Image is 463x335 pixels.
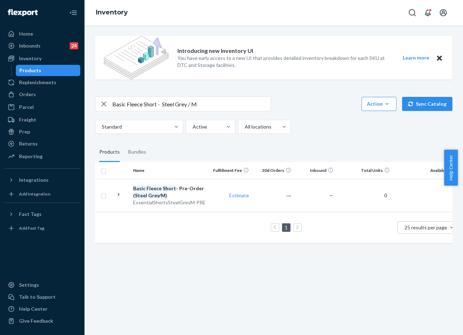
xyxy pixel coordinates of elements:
ol: breadcrumbs [90,2,133,23]
input: Search inventory by name or sku [112,97,271,111]
p: Introducing new Inventory UI [177,47,253,55]
div: Fast Tags [19,211,42,218]
p: You have early access to a new UI that provides detailed inventory breakdown for each SKU at DTC ... [177,55,390,69]
div: Replenishments [19,79,56,86]
div: Settings [19,281,39,289]
th: Name [130,162,209,179]
div: Inbounds [19,42,40,49]
button: Integrations [4,174,80,186]
a: Home [4,28,80,39]
div: Parcel [19,104,34,111]
a: Freight [4,114,80,125]
button: Open account menu [436,6,450,20]
em: Short [163,185,176,191]
a: Add Integration [4,188,80,200]
div: EssentialShortsSteelGreyM-PRE [133,199,207,206]
th: Fulfillment Fee [209,162,252,179]
div: Integrations [19,176,49,184]
div: Add Fast Tag [19,225,44,231]
div: Orders [19,91,36,98]
div: Freight [19,116,36,123]
a: Inventory [4,53,80,64]
div: Bundles [128,142,146,162]
iframe: Opens a widget where you can chat to one of our agents [418,314,456,331]
div: Action [367,100,391,107]
button: Close [435,54,444,62]
button: Open Search Box [405,6,419,20]
button: Learn more [398,54,433,62]
span: 25 results per page [405,224,447,230]
span: — [329,192,333,198]
div: Add Integration [19,191,50,197]
div: 24 [70,42,78,49]
td: ― [252,179,294,212]
input: All locations [244,123,245,130]
a: Prep [4,126,80,137]
em: Fleece [146,185,162,191]
div: Prep [19,128,30,135]
div: Products [19,67,41,74]
th: Inbound [294,162,336,179]
div: Help Center [19,305,48,312]
a: Returns [4,138,80,149]
a: Orders [4,89,80,100]
th: Total Units [336,162,393,179]
a: Inbounds24 [4,40,80,51]
button: Help Center [444,150,458,186]
em: Grey [148,192,159,198]
a: Parcel [4,101,80,113]
div: Reporting [19,153,43,160]
a: Settings [4,279,80,291]
div: Talk to Support [19,293,56,300]
img: new-reports-banner-icon.82668bd98b6a51aee86340f2a7b77ae3.png [104,36,169,80]
button: Talk to Support [4,291,80,303]
th: Available [393,162,463,179]
a: Add Fast Tag [4,223,80,234]
div: - Pre-Order ( / ) [133,185,207,199]
a: Estimate [229,192,249,198]
span: 0 [452,192,460,198]
button: Give Feedback [4,315,80,327]
a: Products [16,65,81,76]
em: M [161,192,165,198]
button: Sync Catalog [402,97,452,111]
div: Returns [19,140,38,147]
button: Open notifications [421,6,435,20]
a: Replenishments [4,77,80,88]
button: Close Navigation [66,6,80,20]
th: 30d Orders [252,162,294,179]
a: Page 1 is your current page [283,224,289,230]
button: Action [362,97,396,111]
a: Reporting [4,151,80,162]
span: 0 [381,192,390,198]
em: Steel [135,192,147,198]
img: Flexport logo [8,9,38,16]
div: Inventory [19,55,42,62]
input: Standard [101,123,102,130]
button: Fast Tags [4,209,80,220]
a: Help Center [4,303,80,315]
em: Basic [133,185,145,191]
div: Home [19,30,33,37]
div: Give Feedback [19,317,53,324]
a: Inventory [96,8,128,16]
div: Products [99,142,120,162]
